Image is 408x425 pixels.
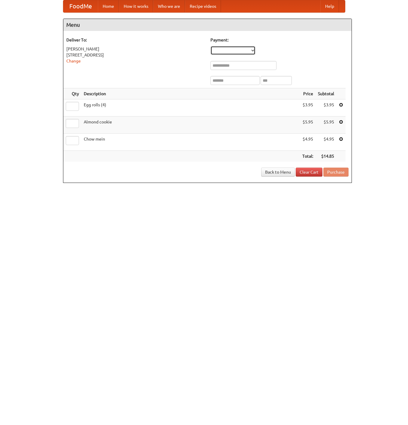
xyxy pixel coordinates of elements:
a: Help [320,0,339,12]
button: Purchase [323,168,349,177]
td: Chow mein [81,134,300,151]
th: Qty [63,88,81,99]
th: Total: [300,151,316,162]
a: Clear Cart [296,168,322,177]
td: Egg rolls (4) [81,99,300,117]
td: $3.95 [300,99,316,117]
td: $4.95 [316,134,337,151]
td: $5.95 [300,117,316,134]
th: Price [300,88,316,99]
a: Change [66,59,81,63]
td: $5.95 [316,117,337,134]
a: FoodMe [63,0,98,12]
td: $3.95 [316,99,337,117]
a: How it works [119,0,153,12]
a: Who we are [153,0,185,12]
th: $14.85 [316,151,337,162]
td: $4.95 [300,134,316,151]
a: Back to Menu [261,168,295,177]
div: [PERSON_NAME] [66,46,204,52]
h5: Deliver To: [66,37,204,43]
h4: Menu [63,19,352,31]
th: Subtotal [316,88,337,99]
div: [STREET_ADDRESS] [66,52,204,58]
a: Recipe videos [185,0,221,12]
h5: Payment: [210,37,349,43]
th: Description [81,88,300,99]
td: Almond cookie [81,117,300,134]
a: Home [98,0,119,12]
